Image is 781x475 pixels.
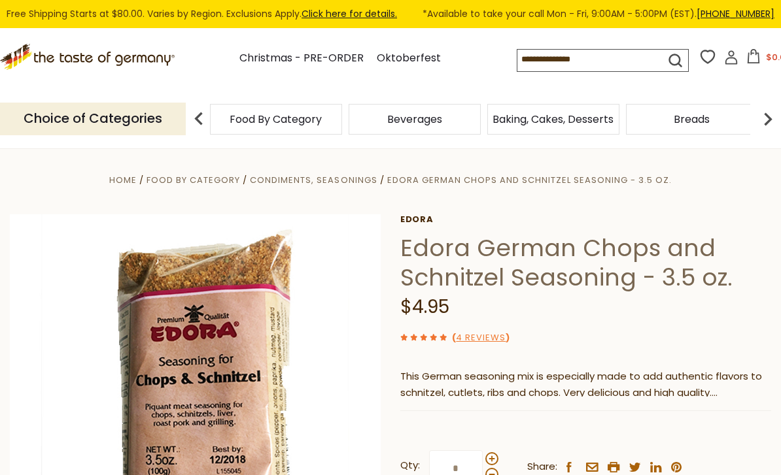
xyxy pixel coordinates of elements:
[250,174,377,186] a: Condiments, Seasonings
[400,457,420,474] strong: Qty:
[186,106,212,132] img: previous arrow
[755,106,781,132] img: next arrow
[377,50,441,67] a: Oktoberfest
[239,50,364,67] a: Christmas - PRE-ORDER
[452,331,510,344] span: ( )
[400,233,771,292] h1: Edora German Chops and Schnitzel Seasoning - 3.5 oz.
[387,114,442,124] a: Beverages
[493,114,614,124] a: Baking, Cakes, Desserts
[400,369,771,401] p: This German seasoning mix is especially made to add authentic flavors to schnitzel, cutlets, ribs...
[302,7,397,20] a: Click here for details.
[423,7,774,22] span: *Available to take your call Mon - Fri, 9:00AM - 5:00PM (EST).
[387,174,672,186] a: Edora German Chops and Schnitzel Seasoning - 3.5 oz.
[230,114,322,124] a: Food By Category
[400,294,449,319] span: $4.95
[456,331,506,345] a: 4 Reviews
[7,7,774,22] div: Free Shipping Starts at $80.00. Varies by Region. Exclusions Apply.
[400,214,771,225] a: Edora
[147,174,240,186] a: Food By Category
[109,174,137,186] a: Home
[697,7,774,20] a: [PHONE_NUMBER]
[674,114,710,124] a: Breads
[527,459,557,475] span: Share:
